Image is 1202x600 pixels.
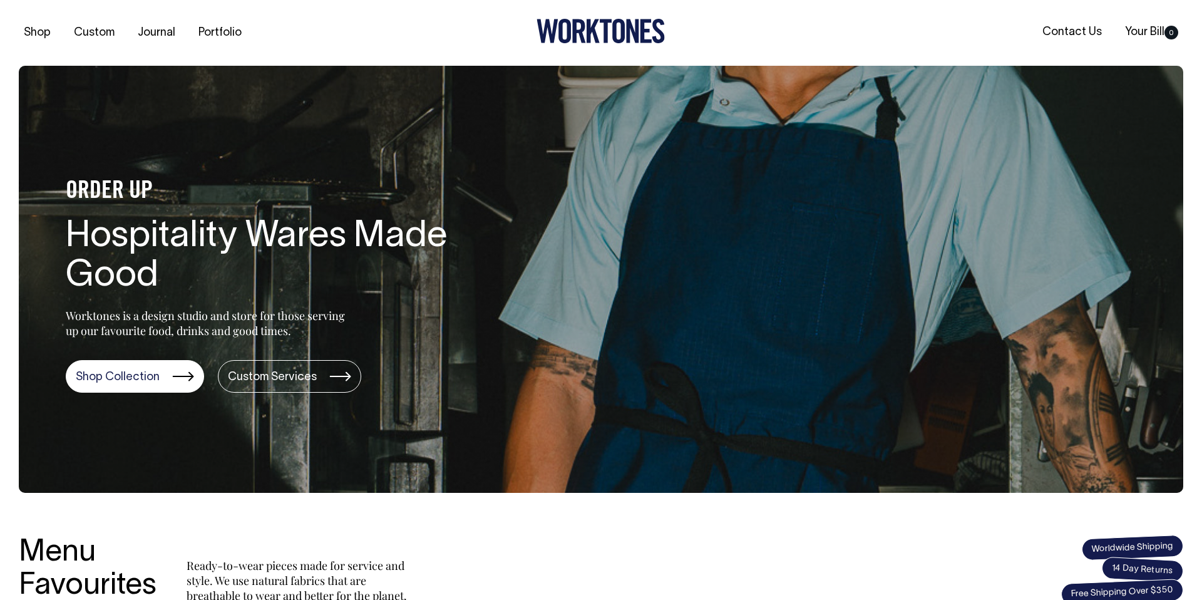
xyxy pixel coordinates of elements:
[1101,557,1184,583] span: 14 Day Returns
[1037,22,1107,43] a: Contact Us
[69,23,120,43] a: Custom
[66,217,466,297] h1: Hospitality Wares Made Good
[19,23,56,43] a: Shop
[1120,22,1183,43] a: Your Bill0
[218,360,361,393] a: Custom Services
[66,308,351,338] p: Worktones is a design studio and store for those serving up our favourite food, drinks and good t...
[1164,26,1178,39] span: 0
[1081,534,1183,561] span: Worldwide Shipping
[193,23,247,43] a: Portfolio
[66,178,466,205] h4: ORDER UP
[66,360,204,393] a: Shop Collection
[133,23,180,43] a: Journal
